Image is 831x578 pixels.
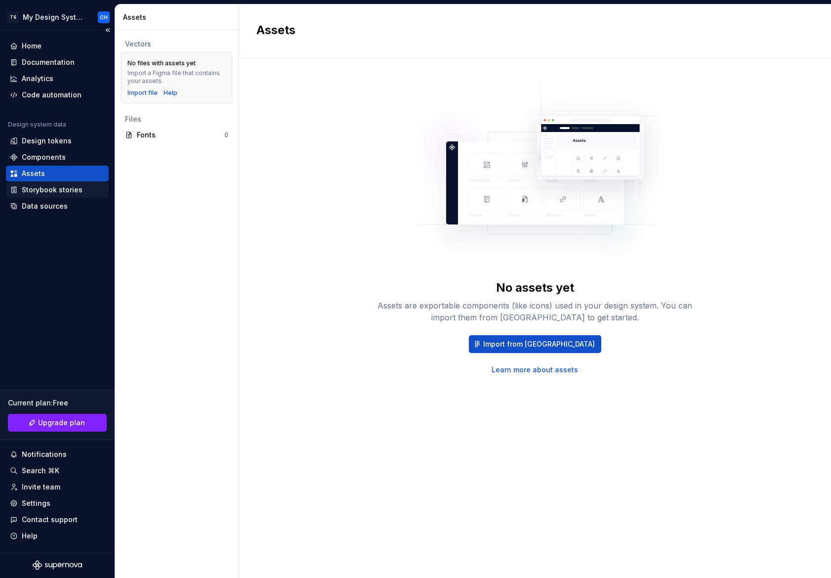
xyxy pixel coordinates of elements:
[496,280,574,296] div: No assets yet
[469,335,601,353] button: Import from [GEOGRAPHIC_DATA]
[6,463,109,479] button: Search ⌘K
[7,11,19,23] div: TS
[6,71,109,87] a: Analytics
[22,531,38,541] div: Help
[127,69,226,85] div: Import a Figma file that contains your assets.
[23,12,86,22] div: My Design System
[127,59,196,67] div: No files with assets yet
[22,185,83,195] div: Storybook stories
[6,198,109,214] a: Data sources
[164,89,177,97] a: Help
[22,90,82,100] div: Code automation
[22,41,42,51] div: Home
[33,560,82,570] svg: Supernova Logo
[6,149,109,165] a: Components
[6,87,109,103] a: Code automation
[22,74,53,84] div: Analytics
[256,22,801,38] h2: Assets
[127,89,158,97] button: Import file
[137,130,224,140] div: Fonts
[6,495,109,511] a: Settings
[2,6,113,28] button: TSMy Design SystemCH
[6,446,109,462] button: Notifications
[22,152,66,162] div: Components
[22,136,72,146] div: Design tokens
[38,418,85,428] span: Upgrade plan
[22,57,75,67] div: Documentation
[6,512,109,528] button: Contact support
[224,131,228,139] div: 0
[492,365,578,375] a: Learn more about assets
[483,339,595,349] span: Import from [GEOGRAPHIC_DATA]
[101,23,115,37] button: Collapse sidebar
[6,479,109,495] a: Invite team
[125,114,228,124] div: Files
[22,515,78,525] div: Contact support
[123,12,234,22] div: Assets
[6,54,109,70] a: Documentation
[22,201,68,211] div: Data sources
[125,39,228,49] div: Vectors
[100,13,108,21] div: CH
[8,121,66,129] div: Design system data
[377,300,693,323] div: Assets are exportable components (like icons) used in your design system. You can import them fro...
[6,182,109,198] a: Storybook stories
[6,166,109,181] a: Assets
[6,133,109,149] a: Design tokens
[6,528,109,544] button: Help
[22,498,50,508] div: Settings
[22,449,67,459] div: Notifications
[22,482,60,492] div: Invite team
[121,127,232,143] a: Fonts0
[6,38,109,54] a: Home
[22,466,59,476] div: Search ⌘K
[8,398,107,408] div: Current plan : Free
[8,414,107,432] a: Upgrade plan
[22,169,45,178] div: Assets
